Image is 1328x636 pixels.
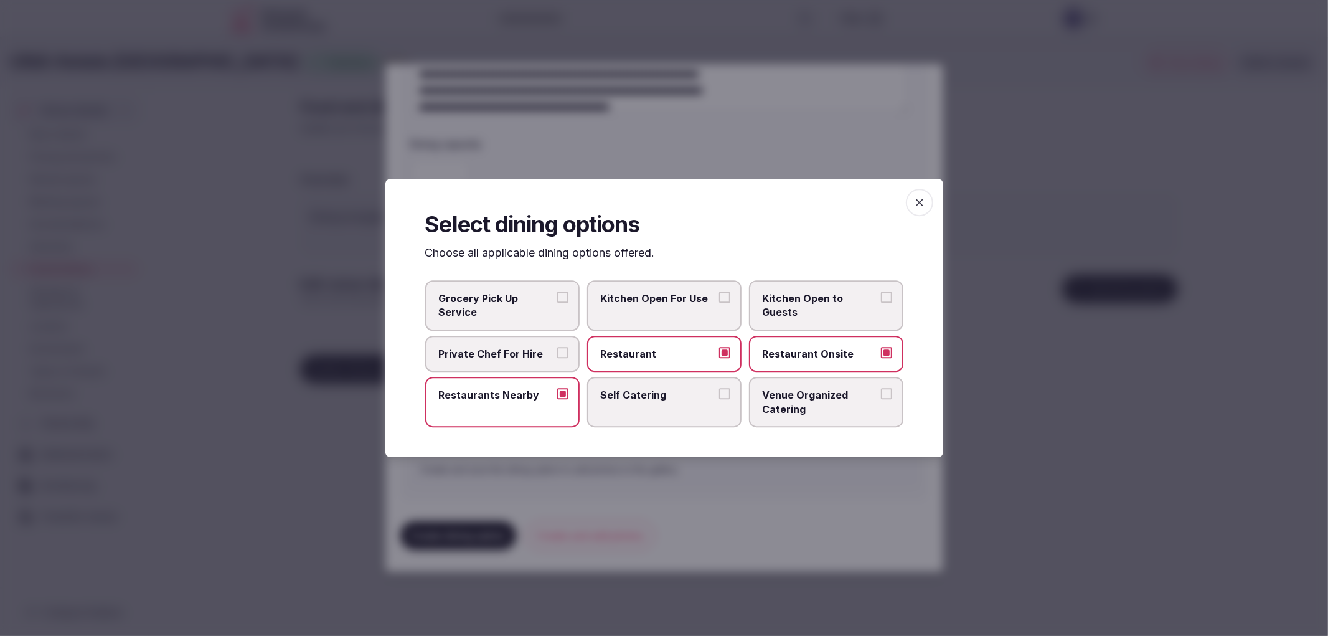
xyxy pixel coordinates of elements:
[425,245,903,260] p: Choose all applicable dining options offered.
[763,388,877,416] span: Venue Organized Catering
[881,388,892,399] button: Venue Organized Catering
[557,347,568,358] button: Private Chef For Hire
[719,388,730,399] button: Self Catering
[557,292,568,303] button: Grocery Pick Up Service
[719,292,730,303] button: Kitchen Open For Use
[881,347,892,358] button: Restaurant Onsite
[439,388,553,402] span: Restaurants Nearby
[425,209,903,240] h2: Select dining options
[763,292,877,320] span: Kitchen Open to Guests
[719,347,730,358] button: Restaurant
[439,292,553,320] span: Grocery Pick Up Service
[601,388,715,402] span: Self Catering
[557,388,568,399] button: Restaurants Nearby
[881,292,892,303] button: Kitchen Open to Guests
[439,347,553,361] span: Private Chef For Hire
[601,347,715,361] span: Restaurant
[763,347,877,361] span: Restaurant Onsite
[601,292,715,305] span: Kitchen Open For Use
